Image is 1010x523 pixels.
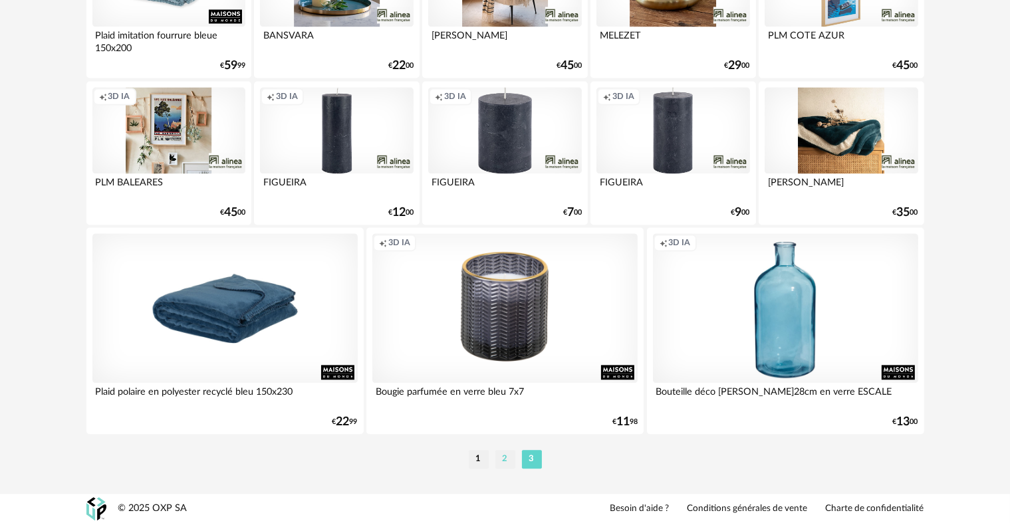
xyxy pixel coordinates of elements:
div: Plaid polaire en polyester recyclé bleu 150x230 [92,383,358,409]
div: € 00 [731,208,750,217]
span: 35 [897,208,910,217]
span: Creation icon [99,91,107,102]
div: € 98 [612,417,638,427]
span: 29 [729,61,742,70]
a: Creation icon 3D IA PLM BALEARES €4500 [86,81,251,225]
a: [PERSON_NAME] €3500 [759,81,924,225]
div: FIGUEIRA [596,173,749,200]
li: 2 [495,450,515,469]
span: Creation icon [660,237,668,248]
span: 45 [224,208,237,217]
span: 3D IA [108,91,130,102]
div: BANSVARA [260,27,413,53]
span: 9 [735,208,742,217]
a: Conditions générales de vente [688,503,808,515]
a: Creation icon 3D IA FIGUEIRA €1200 [254,81,419,225]
a: Besoin d'aide ? [610,503,670,515]
div: € 99 [332,417,358,427]
div: © 2025 OXP SA [118,502,188,515]
div: € 99 [220,61,245,70]
span: 3D IA [276,91,298,102]
a: Plaid polaire en polyester recyclé bleu 150x230 €2299 [86,227,364,433]
a: Creation icon 3D IA Bougie parfumée en verre bleu 7x7 €1198 [366,227,644,433]
span: 3D IA [669,237,691,248]
div: [PERSON_NAME] [765,173,918,200]
div: € 00 [893,417,918,427]
div: FIGUEIRA [260,173,413,200]
div: PLM BALEARES [92,173,245,200]
span: 59 [224,61,237,70]
div: € 00 [388,61,414,70]
img: OXP [86,497,106,520]
span: 45 [561,61,574,70]
div: € 00 [220,208,245,217]
li: 3 [522,450,542,469]
div: MELEZET [596,27,749,53]
span: 3D IA [612,91,634,102]
span: 7 [567,208,574,217]
div: [PERSON_NAME] [428,27,581,53]
div: € 00 [388,208,414,217]
div: € 00 [893,61,918,70]
div: € 00 [557,61,582,70]
span: 3D IA [388,237,410,248]
span: 12 [392,208,406,217]
span: 22 [392,61,406,70]
span: Creation icon [267,91,275,102]
span: 13 [897,417,910,427]
a: Charte de confidentialité [826,503,924,515]
div: Plaid imitation fourrure bleue 150x200 [92,27,245,53]
span: 3D IA [444,91,466,102]
div: Bouteille déco [PERSON_NAME]28cm en verre ESCALE [653,383,918,409]
span: Creation icon [603,91,611,102]
span: Creation icon [435,91,443,102]
div: € 00 [725,61,750,70]
span: 11 [616,417,630,427]
div: € 00 [563,208,582,217]
a: Creation icon 3D IA FIGUEIRA €700 [422,81,587,225]
a: Creation icon 3D IA Bouteille déco [PERSON_NAME]28cm en verre ESCALE €1300 [647,227,924,433]
div: FIGUEIRA [428,173,581,200]
li: 1 [469,450,489,469]
span: Creation icon [379,237,387,248]
div: € 00 [893,208,918,217]
div: PLM COTE AZUR [765,27,918,53]
a: Creation icon 3D IA FIGUEIRA €900 [590,81,755,225]
span: 22 [336,417,350,427]
div: Bougie parfumée en verre bleu 7x7 [372,383,638,409]
span: 45 [897,61,910,70]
